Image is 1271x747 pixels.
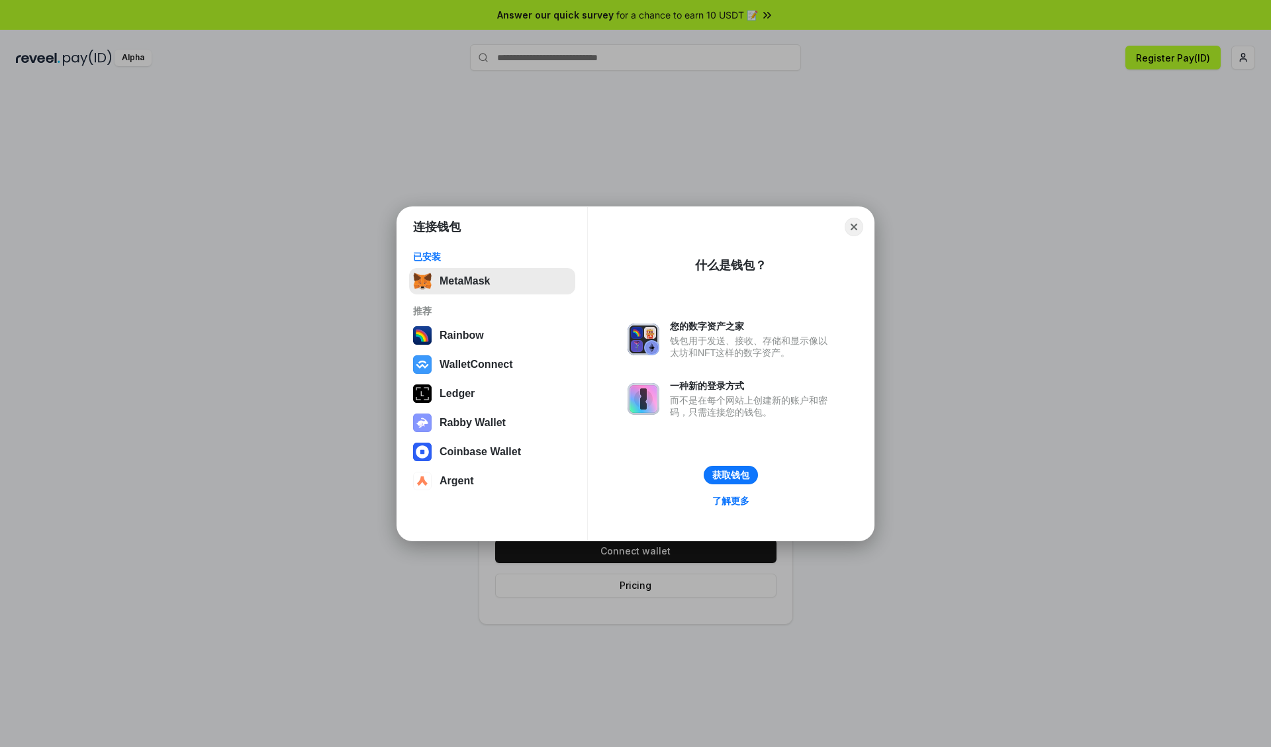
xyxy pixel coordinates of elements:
[440,417,506,429] div: Rabby Wallet
[413,326,432,345] img: svg+xml,%3Csvg%20width%3D%22120%22%20height%3D%22120%22%20viewBox%3D%220%200%20120%20120%22%20fil...
[409,410,575,436] button: Rabby Wallet
[440,388,475,400] div: Ledger
[704,492,757,509] a: 了解更多
[670,320,834,332] div: 您的数字资产之家
[628,324,659,355] img: svg+xml,%3Csvg%20xmlns%3D%22http%3A%2F%2Fwww.w3.org%2F2000%2Fsvg%22%20fill%3D%22none%22%20viewBox...
[712,495,749,507] div: 了解更多
[409,468,575,494] button: Argent
[628,383,659,415] img: svg+xml,%3Csvg%20xmlns%3D%22http%3A%2F%2Fwww.w3.org%2F2000%2Fsvg%22%20fill%3D%22none%22%20viewBox...
[670,380,834,392] div: 一种新的登录方式
[413,272,432,290] img: svg+xml,%3Csvg%20fill%3D%22none%22%20height%3D%2233%22%20viewBox%3D%220%200%2035%2033%22%20width%...
[440,359,513,371] div: WalletConnect
[413,305,571,317] div: 推荐
[409,268,575,294] button: MetaMask
[712,469,749,481] div: 获取钱包
[409,322,575,349] button: Rainbow
[695,257,767,273] div: 什么是钱包？
[413,251,571,263] div: 已安装
[845,218,863,236] button: Close
[704,466,758,484] button: 获取钱包
[670,394,834,418] div: 而不是在每个网站上创建新的账户和密码，只需连接您的钱包。
[440,275,490,287] div: MetaMask
[413,472,432,490] img: svg+xml,%3Csvg%20width%3D%2228%22%20height%3D%2228%22%20viewBox%3D%220%200%2028%2028%22%20fill%3D...
[670,335,834,359] div: 钱包用于发送、接收、存储和显示像以太坊和NFT这样的数字资产。
[440,446,521,458] div: Coinbase Wallet
[409,380,575,407] button: Ledger
[409,351,575,378] button: WalletConnect
[413,414,432,432] img: svg+xml,%3Csvg%20xmlns%3D%22http%3A%2F%2Fwww.w3.org%2F2000%2Fsvg%22%20fill%3D%22none%22%20viewBox...
[413,355,432,374] img: svg+xml,%3Csvg%20width%3D%2228%22%20height%3D%2228%22%20viewBox%3D%220%200%2028%2028%22%20fill%3D...
[413,384,432,403] img: svg+xml,%3Csvg%20xmlns%3D%22http%3A%2F%2Fwww.w3.org%2F2000%2Fsvg%22%20width%3D%2228%22%20height%3...
[409,439,575,465] button: Coinbase Wallet
[440,475,474,487] div: Argent
[413,219,461,235] h1: 连接钱包
[440,330,484,341] div: Rainbow
[413,443,432,461] img: svg+xml,%3Csvg%20width%3D%2228%22%20height%3D%2228%22%20viewBox%3D%220%200%2028%2028%22%20fill%3D...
